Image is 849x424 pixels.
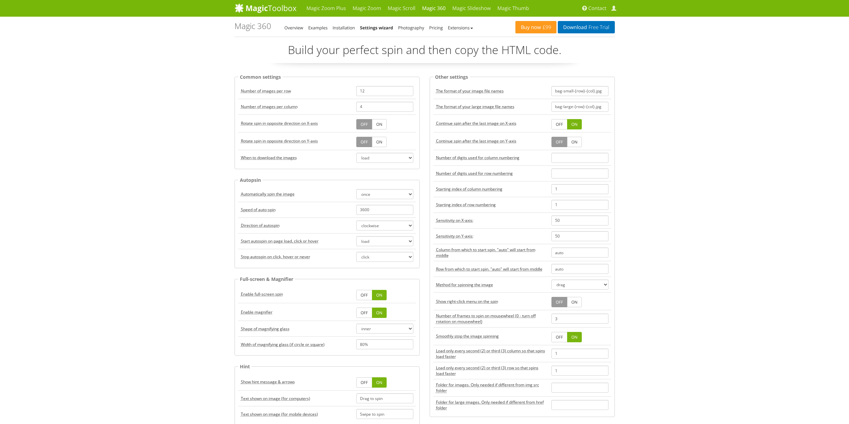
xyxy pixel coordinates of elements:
[436,155,519,160] acronym: column-increment
[515,21,556,33] a: Buy now£99
[238,275,295,283] legend: Full-screen & Magnifier
[436,88,504,94] acronym: filename
[356,119,372,129] a: OFF
[551,119,567,129] a: OFF
[558,21,614,33] a: DownloadFree Trial
[567,119,582,129] a: ON
[372,290,387,300] a: ON
[285,25,303,31] a: Overview
[241,155,297,160] acronym: initialize-on
[238,176,263,184] legend: Autopsin
[436,348,546,359] acronym: column-increment
[436,282,493,288] acronym: spin
[372,137,387,147] a: ON
[436,170,513,176] acronym: row-increment
[360,25,393,31] a: Settings wizard
[241,138,318,144] acronym: reverse-row
[235,42,615,63] p: Build your perfect spin and then copy the HTML code.
[308,25,328,31] a: Examples
[436,233,473,239] acronym: speed
[588,5,606,12] span: Contact
[241,238,319,244] acronym: autospin-start
[436,266,542,272] acronym: start-row
[436,120,516,126] acronym: loop-column
[241,326,290,332] acronym: magnifier-shape
[241,291,283,297] acronym: fullscreen
[241,411,318,417] acronym: mobile-hint-text
[235,22,271,30] h1: Magic 360
[567,297,582,307] a: ON
[436,365,546,376] acronym: row-increment
[448,25,473,31] a: Extensions
[356,308,372,318] a: OFF
[436,202,496,207] acronym: row-increment
[436,299,498,304] acronym: right-click
[436,104,514,109] acronym: large-filename
[235,3,297,13] img: MagicToolbox.com - Image tools for your website
[436,186,502,192] acronym: column-increment
[567,332,582,342] a: ON
[241,379,295,385] acronym: hint
[241,191,295,197] acronym: autospin
[551,297,567,307] a: OFF
[436,313,546,324] acronym: mousewheel-step
[436,218,473,223] acronym: speed
[241,396,310,401] acronym: hint-text
[238,73,283,81] legend: Common settings
[429,25,443,31] a: Pricing
[238,363,252,370] legend: Hint
[356,137,372,147] a: OFF
[541,25,551,30] span: £99
[241,120,318,126] acronym: reverse-column
[333,25,355,31] a: Installation
[372,308,387,318] a: ON
[567,137,582,147] a: ON
[241,309,273,315] acronym: magnify
[436,399,546,411] acronym: large-filepath
[436,333,499,339] acronym: smoothing
[241,207,276,213] acronym: autospin-speed
[436,138,516,144] acronym: loop-row
[551,137,567,147] a: OFF
[356,377,372,388] a: OFF
[356,290,372,300] a: OFF
[551,332,567,342] a: OFF
[241,104,298,109] acronym: rows
[241,88,291,94] acronym: columns
[436,247,546,258] acronym: start-column
[587,25,609,30] span: Free Trial
[433,73,470,81] legend: Other settings
[398,25,424,31] a: Photography
[241,342,325,347] acronym: magnifier-width
[372,377,387,388] a: ON
[241,223,280,228] acronym: autospin-direction
[372,119,387,129] a: ON
[436,382,546,393] acronym: filepath
[241,254,310,260] acronym: autospin-stop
